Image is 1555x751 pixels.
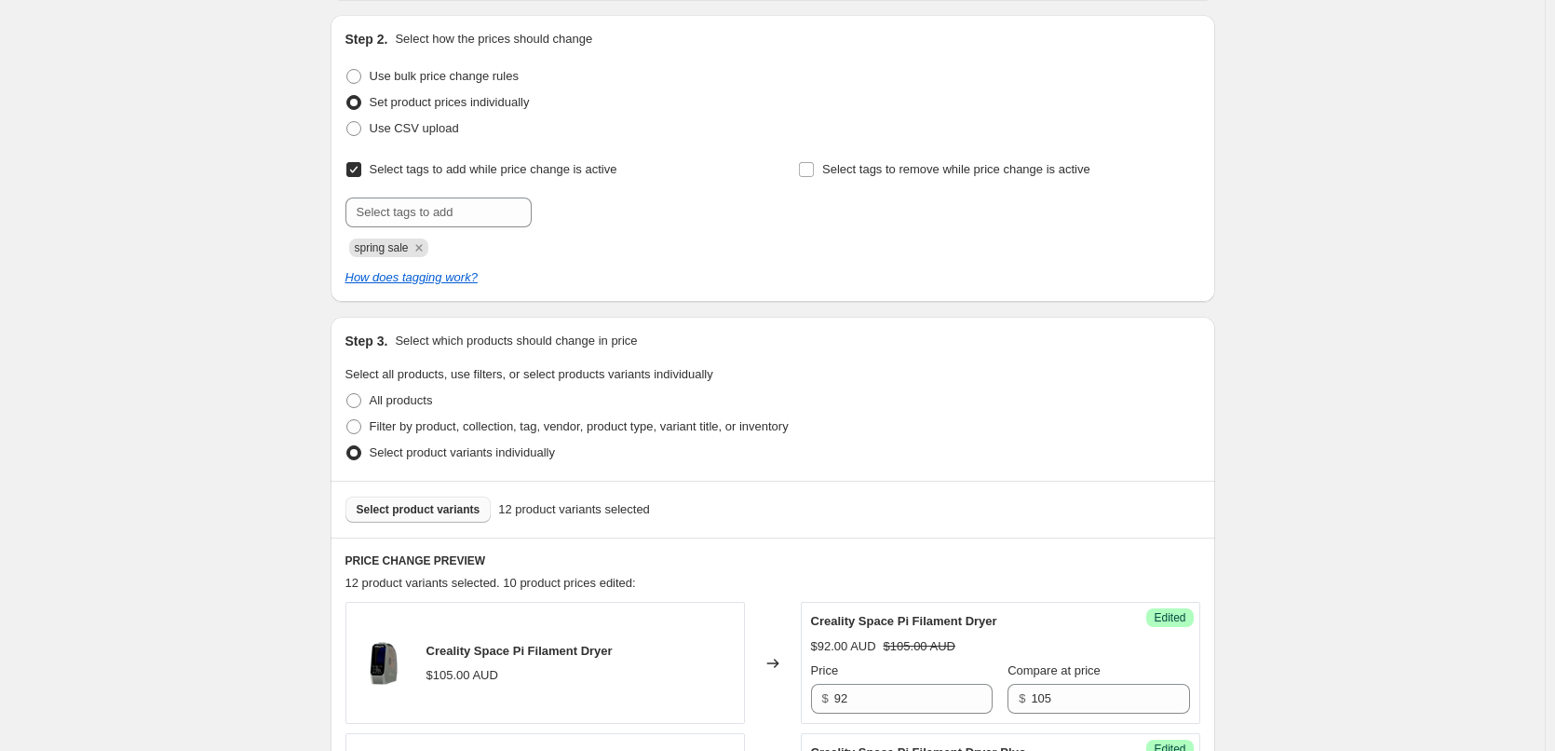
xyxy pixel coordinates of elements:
span: Set product prices individually [370,95,530,109]
div: $105.00 AUD [426,666,498,685]
strike: $105.00 AUD [884,637,955,656]
span: Select product variants [357,502,480,517]
span: Edited [1154,610,1185,625]
span: Use CSV upload [370,121,459,135]
button: Select product variants [345,497,492,523]
span: Select product variants individually [370,445,555,459]
h2: Step 2. [345,30,388,48]
span: Price [811,663,839,677]
span: 12 product variants selected. 10 product prices edited: [345,576,636,590]
span: Select tags to add while price change is active [370,162,617,176]
button: Remove spring sale [411,239,427,256]
span: Filter by product, collection, tag, vendor, product type, variant title, or inventory [370,419,789,433]
span: Select tags to remove while price change is active [822,162,1090,176]
p: Select how the prices should change [395,30,592,48]
span: $ [822,691,829,705]
input: Select tags to add [345,198,532,227]
p: Select which products should change in price [395,332,637,350]
div: $92.00 AUD [811,637,876,656]
img: Space_Pi_Filament_Dryer_1_80x.png [356,635,412,691]
h2: Step 3. [345,332,388,350]
span: Compare at price [1007,663,1101,677]
span: $ [1019,691,1025,705]
span: spring sale [355,241,409,254]
span: Creality Space Pi Filament Dryer [811,614,997,628]
h6: PRICE CHANGE PREVIEW [345,553,1200,568]
span: Select all products, use filters, or select products variants individually [345,367,713,381]
span: Use bulk price change rules [370,69,519,83]
a: How does tagging work? [345,270,478,284]
span: All products [370,393,433,407]
span: Creality Space Pi Filament Dryer [426,644,613,658]
span: 12 product variants selected [498,500,650,519]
